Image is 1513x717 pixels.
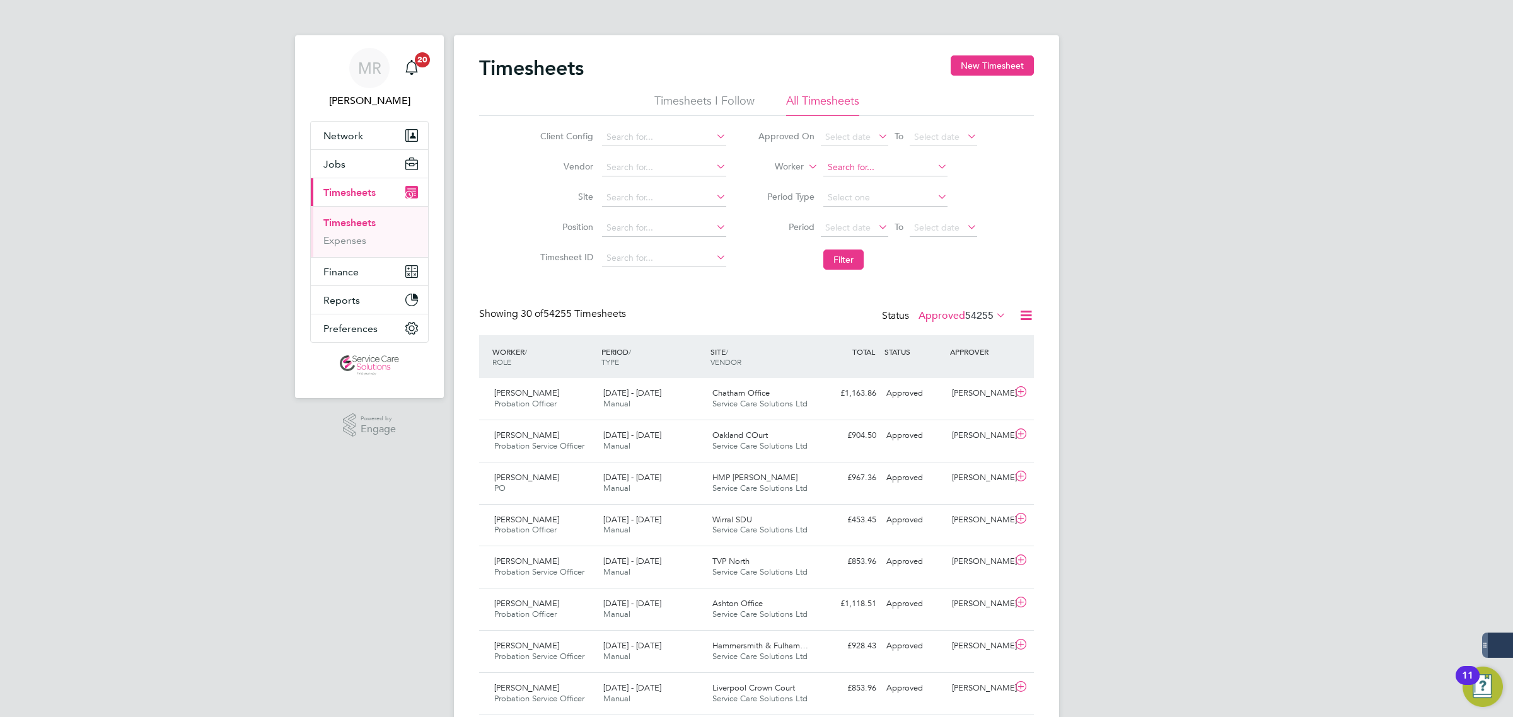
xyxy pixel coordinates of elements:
button: Filter [823,250,864,270]
span: Finance [323,266,359,278]
span: Manual [603,440,630,451]
label: Approved [919,309,1006,322]
span: [PERSON_NAME] [494,387,559,398]
div: Approved [881,425,947,446]
span: Select date [914,131,959,142]
span: Select date [825,222,871,233]
span: [PERSON_NAME] [494,472,559,483]
span: Select date [825,131,871,142]
span: To [891,128,907,144]
span: Timesheets [323,186,376,198]
span: 54255 [965,309,994,322]
span: [DATE] - [DATE] [603,430,661,440]
input: Search for... [602,189,726,207]
span: Service Care Solutions Ltd [712,693,808,704]
span: Service Care Solutions Ltd [712,398,808,409]
div: £928.43 [816,636,881,657]
div: £904.50 [816,425,881,446]
div: 11 [1462,675,1473,692]
span: TVP North [712,556,750,566]
div: Status [882,307,1009,325]
span: 30 of [521,307,543,320]
span: Manual [603,566,630,577]
span: Service Care Solutions Ltd [712,609,808,619]
span: Ashton Office [712,598,763,609]
div: Approved [881,594,947,614]
label: Period [758,221,814,232]
div: APPROVER [947,340,1012,363]
div: £853.96 [816,551,881,572]
span: Matt Robson [310,93,429,108]
nav: Main navigation [295,35,444,398]
span: Chatham Office [712,387,770,398]
span: Probation Officer [494,524,557,535]
div: Approved [881,383,947,404]
span: Select date [914,222,959,233]
label: Site [536,191,593,202]
span: 54255 Timesheets [521,307,626,320]
span: Hammersmith & Fulham… [712,640,808,651]
a: Powered byEngage [343,413,397,437]
span: Manual [603,524,630,535]
span: [DATE] - [DATE] [603,556,661,566]
span: Probation Service Officer [494,440,584,451]
button: Jobs [311,150,428,178]
div: Approved [881,510,947,531]
div: Approved [881,551,947,572]
a: Expenses [323,234,366,246]
span: TYPE [601,357,619,367]
button: Open Resource Center, 11 new notifications [1463,667,1503,707]
span: Probation Officer [494,609,557,619]
span: Jobs [323,158,345,170]
span: [PERSON_NAME] [494,640,559,651]
button: Timesheets [311,178,428,206]
div: STATUS [881,340,947,363]
button: Reports [311,286,428,314]
input: Search for... [602,250,726,267]
label: Approved On [758,130,814,142]
button: Network [311,122,428,149]
div: Approved [881,678,947,699]
input: Search for... [602,159,726,176]
div: Showing [479,307,629,321]
div: [PERSON_NAME] [947,594,1012,614]
span: [PERSON_NAME] [494,430,559,440]
span: Powered by [361,413,396,424]
input: Search for... [823,159,948,176]
div: [PERSON_NAME] [947,636,1012,657]
button: Preferences [311,314,428,342]
span: PO [494,483,506,493]
span: To [891,219,907,235]
span: Manual [603,693,630,704]
span: TOTAL [852,347,875,357]
span: / [629,347,631,357]
span: Service Care Solutions Ltd [712,440,808,451]
div: Timesheets [311,206,428,257]
div: [PERSON_NAME] [947,467,1012,488]
span: Engage [361,424,396,435]
div: SITE [707,340,816,373]
label: Position [536,221,593,232]
a: MR[PERSON_NAME] [310,48,429,108]
span: [PERSON_NAME] [494,514,559,525]
input: Search for... [602,129,726,146]
span: Wirral SDU [712,514,752,525]
span: [PERSON_NAME] [494,598,559,609]
label: Client Config [536,130,593,142]
div: £1,163.86 [816,383,881,404]
div: £1,118.51 [816,594,881,614]
input: Search for... [602,219,726,237]
div: Approved [881,467,947,488]
span: Liverpool Crown Court [712,682,795,693]
span: Service Care Solutions Ltd [712,483,808,493]
div: [PERSON_NAME] [947,678,1012,699]
li: All Timesheets [786,93,859,116]
span: Probation Service Officer [494,651,584,662]
span: / [726,347,728,357]
button: Finance [311,258,428,285]
span: Reports [323,294,360,306]
span: 20 [415,52,430,67]
span: Probation Officer [494,398,557,409]
span: MR [358,60,381,76]
div: [PERSON_NAME] [947,425,1012,446]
